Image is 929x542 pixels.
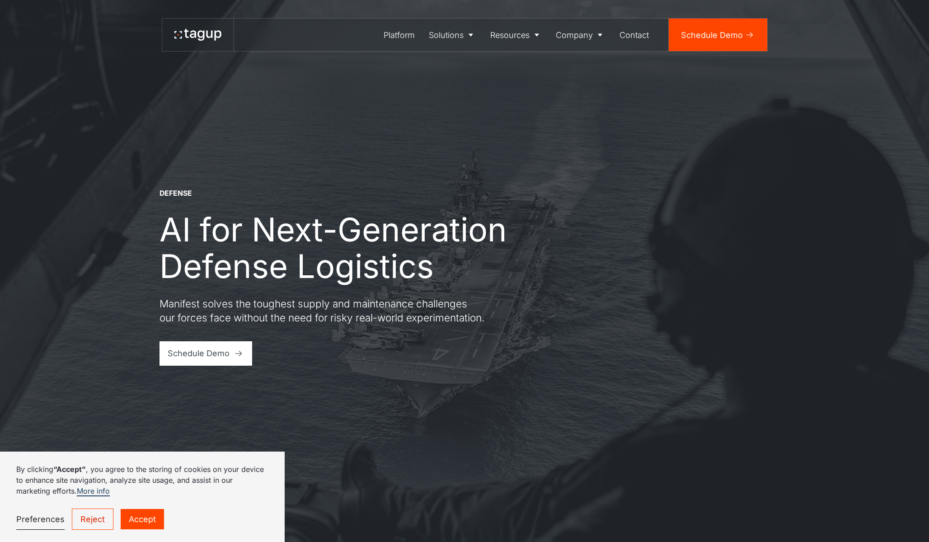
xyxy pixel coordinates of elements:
[168,347,230,359] div: Schedule Demo
[53,465,86,474] strong: “Accept”
[422,19,483,51] a: Solutions
[669,19,767,51] a: Schedule Demo
[16,509,65,530] a: Preferences
[160,297,485,325] p: Manifest solves the toughest supply and maintenance challenges our forces face without the need f...
[612,19,656,51] a: Contact
[681,29,743,41] div: Schedule Demo
[160,211,539,284] h1: AI for Next-Generation Defense Logistics
[483,19,549,51] a: Resources
[121,509,164,529] a: Accept
[72,509,113,530] a: Reject
[490,29,530,41] div: Resources
[160,341,252,366] a: Schedule Demo
[376,19,422,51] a: Platform
[549,19,613,51] a: Company
[429,29,464,41] div: Solutions
[160,189,192,198] div: DEFENSE
[16,464,268,496] p: By clicking , you agree to the storing of cookies on your device to enhance site navigation, anal...
[77,486,110,496] a: More info
[384,29,415,41] div: Platform
[556,29,593,41] div: Company
[619,29,649,41] div: Contact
